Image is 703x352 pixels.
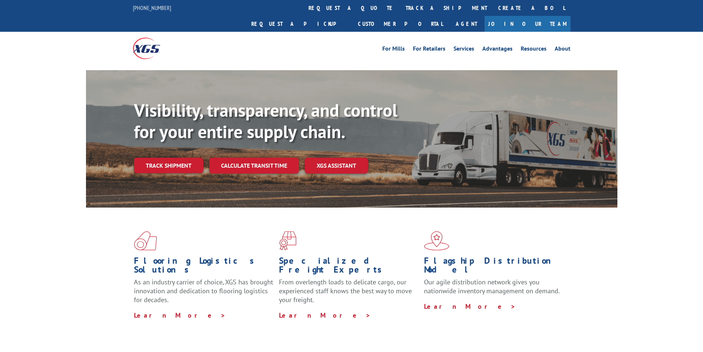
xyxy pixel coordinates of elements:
span: Our agile distribution network gives you nationwide inventory management on demand. [424,278,560,295]
a: [PHONE_NUMBER] [133,4,171,11]
img: xgs-icon-total-supply-chain-intelligence-red [134,231,157,250]
b: Visibility, transparency, and control for your entire supply chain. [134,99,397,143]
a: Track shipment [134,158,203,173]
a: About [555,46,571,54]
a: Services [454,46,474,54]
a: Learn More > [134,311,226,319]
a: XGS ASSISTANT [305,158,368,174]
a: Learn More > [279,311,371,319]
h1: Flagship Distribution Model [424,256,564,278]
a: Join Our Team [485,16,571,32]
a: For Mills [382,46,405,54]
a: Request a pickup [246,16,352,32]
a: Learn More > [424,302,516,311]
a: Agent [448,16,485,32]
span: As an industry carrier of choice, XGS has brought innovation and dedication to flooring logistics... [134,278,273,304]
a: Resources [521,46,547,54]
a: Calculate transit time [209,158,299,174]
p: From overlength loads to delicate cargo, our experienced staff knows the best way to move your fr... [279,278,418,311]
img: xgs-icon-focused-on-flooring-red [279,231,296,250]
h1: Flooring Logistics Solutions [134,256,273,278]
a: Customer Portal [352,16,448,32]
a: For Retailers [413,46,445,54]
a: Advantages [482,46,513,54]
img: xgs-icon-flagship-distribution-model-red [424,231,449,250]
h1: Specialized Freight Experts [279,256,418,278]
